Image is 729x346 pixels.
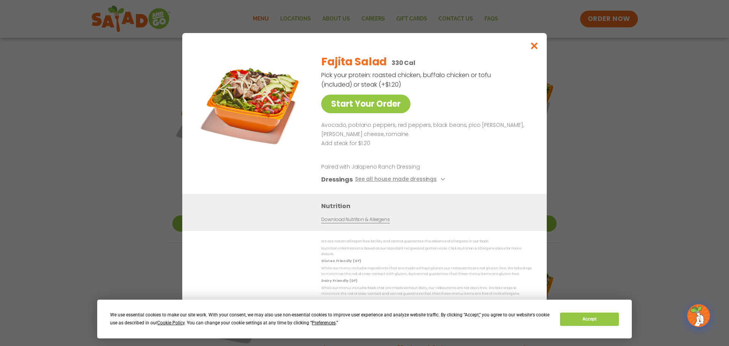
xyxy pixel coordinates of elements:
[199,48,306,155] img: Featured product photo for Fajita Salad
[321,54,387,70] h2: Fajita Salad
[97,300,632,338] div: Cookie Consent Prompt
[157,320,185,325] span: Cookie Policy
[321,265,532,277] p: While our menu includes ingredients that are made without gluten, our restaurants are not gluten ...
[321,70,492,89] p: Pick your protein: roasted chicken, buffalo chicken or tofu (included) or steak (+$1.20)
[560,313,619,326] button: Accept
[321,239,532,244] p: We are not an allergen free facility and cannot guarantee the absence of allergens in our foods.
[312,320,336,325] span: Preferences
[321,163,462,171] p: Paired with Jalapeno Ranch Dressing
[321,246,532,258] p: Nutrition information is based on our standard recipes and portion sizes. Click Nutrition & Aller...
[321,285,532,297] p: While our menu includes foods that are made without dairy, our restaurants are not dairy free. We...
[321,278,357,283] strong: Dairy Friendly (DF)
[321,259,361,263] strong: Gluten Friendly (GF)
[321,216,390,223] a: Download Nutrition & Allergens
[355,175,447,184] button: See all house made dressings
[321,175,353,184] h3: Dressings
[321,201,535,211] h3: Nutrition
[321,95,410,113] a: Start Your Order
[110,311,551,327] div: We use essential cookies to make our site work. With your consent, we may also use non-essential ...
[688,305,709,326] img: wpChatIcon
[321,121,529,139] p: Avocado, poblano peppers, red peppers, black beans, pico [PERSON_NAME], [PERSON_NAME] cheese, rom...
[321,139,529,148] p: Add steak for $1.20
[391,58,415,68] p: 330 Cal
[522,33,547,58] button: Close modal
